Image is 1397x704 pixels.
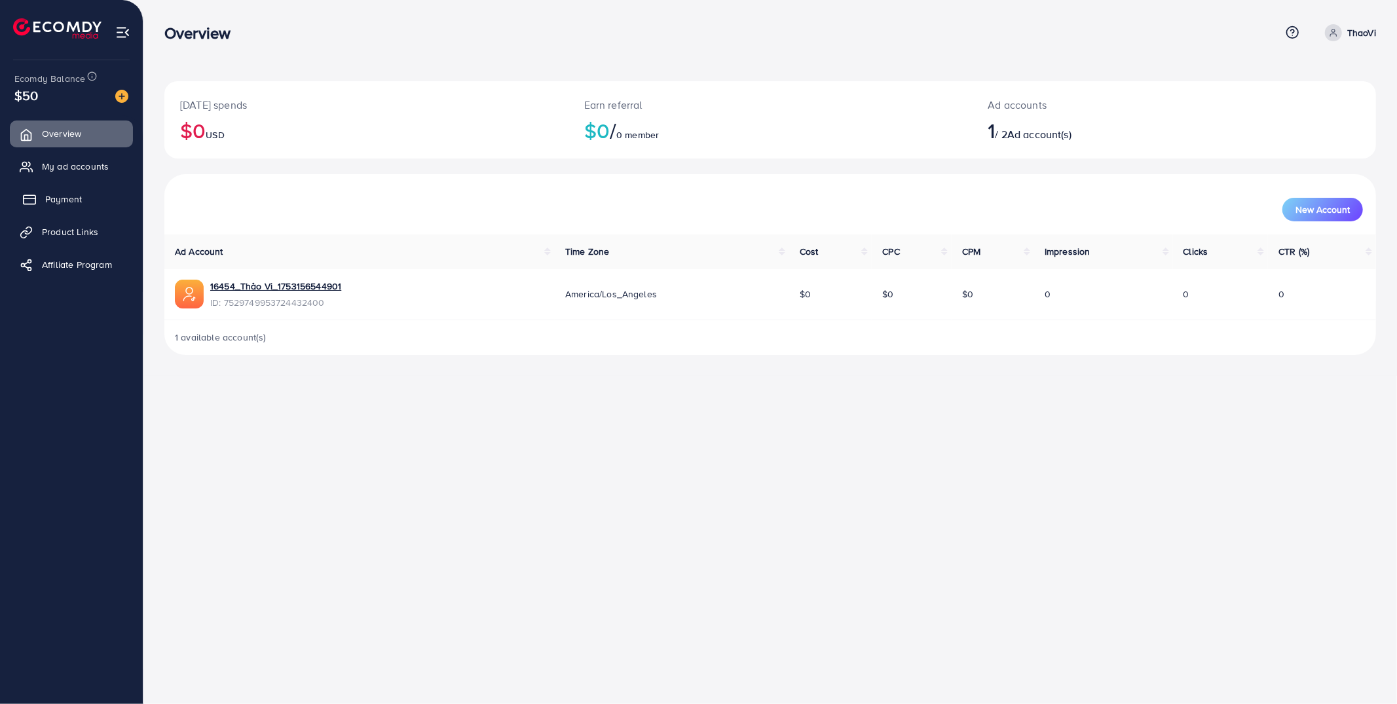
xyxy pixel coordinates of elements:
img: menu [115,25,130,40]
span: Ad account(s) [1007,127,1071,141]
h2: / 2 [988,118,1259,143]
span: CPC [882,245,899,258]
span: Product Links [42,225,98,238]
span: $0 [882,287,893,301]
h2: $0 [180,118,553,143]
p: [DATE] spends [180,97,553,113]
span: Clicks [1183,245,1208,258]
img: image [115,90,128,103]
span: ID: 7529749953724432400 [210,296,341,309]
span: $0 [800,287,811,301]
img: logo [13,18,102,39]
p: ThaoVi [1347,25,1376,41]
button: New Account [1282,198,1363,221]
span: $50 [14,86,38,105]
span: Ad Account [175,245,223,258]
span: Ecomdy Balance [14,72,85,85]
span: Overview [42,127,81,140]
span: 1 [988,115,995,145]
span: CPM [962,245,980,258]
img: ic-ads-acc.e4c84228.svg [175,280,204,308]
span: Payment [45,193,82,206]
p: Ad accounts [988,97,1259,113]
span: Cost [800,245,819,258]
h3: Overview [164,24,241,43]
span: CTR (%) [1278,245,1309,258]
a: Payment [10,186,133,212]
span: 0 member [616,128,659,141]
a: 16454_Thảo Vi_1753156544901 [210,280,341,293]
span: America/Los_Angeles [565,287,657,301]
a: Product Links [10,219,133,245]
span: 0 [1045,287,1051,301]
span: 0 [1183,287,1189,301]
span: New Account [1295,205,1350,214]
span: 0 [1278,287,1284,301]
a: ThaoVi [1320,24,1376,41]
span: 1 available account(s) [175,331,267,344]
span: Affiliate Program [42,258,112,271]
iframe: Chat [1341,645,1387,694]
span: USD [206,128,224,141]
span: / [610,115,616,145]
span: $0 [962,287,973,301]
span: Impression [1045,245,1090,258]
a: My ad accounts [10,153,133,179]
a: Overview [10,120,133,147]
p: Earn referral [584,97,957,113]
a: Affiliate Program [10,251,133,278]
span: Time Zone [565,245,609,258]
h2: $0 [584,118,957,143]
span: My ad accounts [42,160,109,173]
